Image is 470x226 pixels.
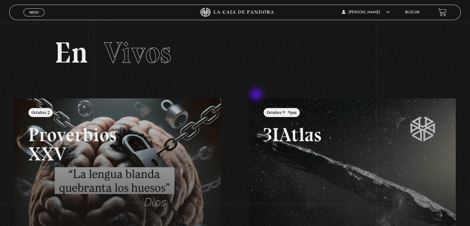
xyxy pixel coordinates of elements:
[405,11,420,14] a: Buscar
[54,38,415,67] h2: En
[104,35,171,70] span: Vivos
[438,8,447,16] a: View your shopping cart
[29,11,39,14] span: Menu
[342,11,390,14] span: [PERSON_NAME]
[27,15,41,20] span: Cerrar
